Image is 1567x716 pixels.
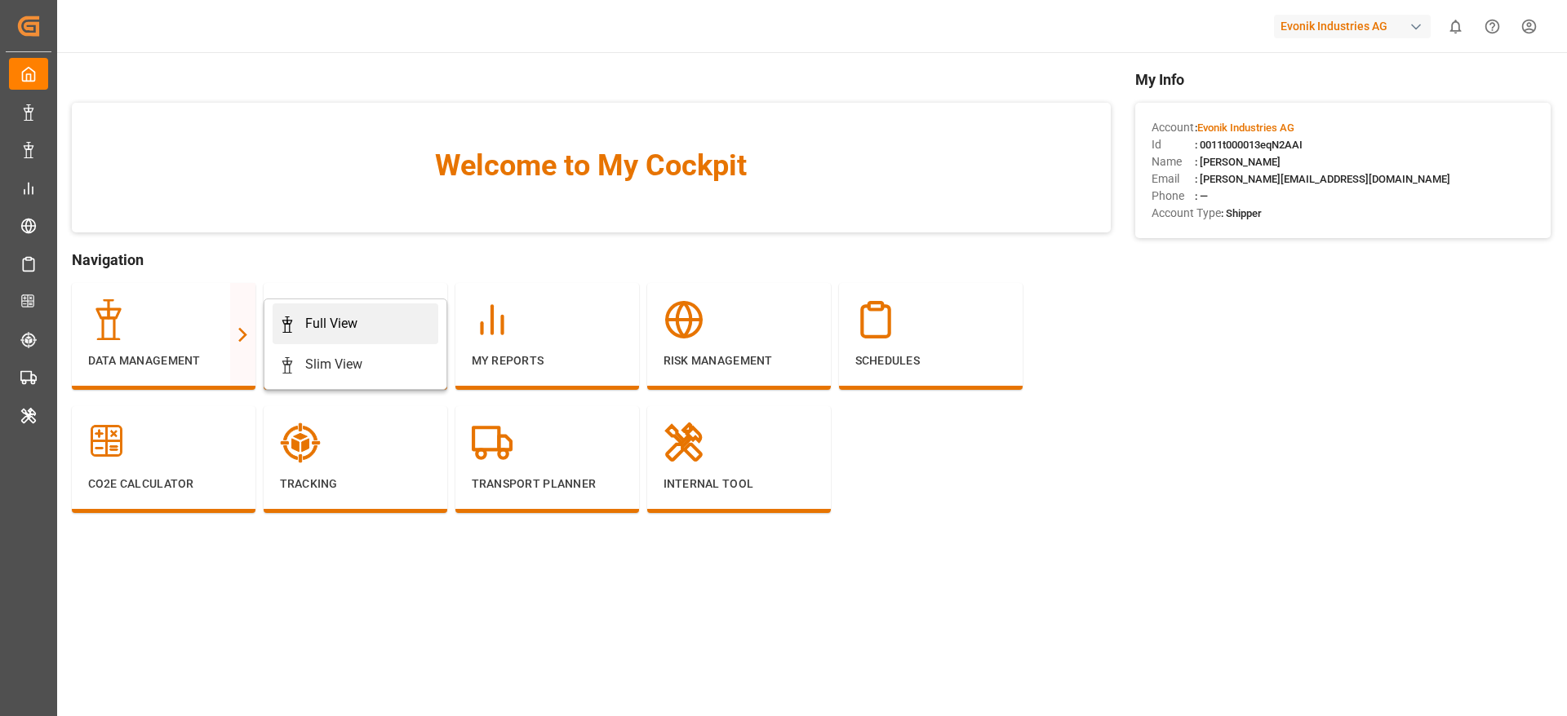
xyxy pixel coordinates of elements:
button: Evonik Industries AG [1274,11,1437,42]
button: Help Center [1474,8,1511,45]
span: : 0011t000013eqN2AAI [1195,139,1303,151]
span: : — [1195,190,1208,202]
span: Evonik Industries AG [1197,122,1294,134]
p: Schedules [855,352,1006,369]
p: CO2e Calculator [88,475,239,493]
a: Full View [273,303,438,344]
span: Id [1152,136,1195,153]
div: Evonik Industries AG [1274,15,1431,38]
span: : [1195,122,1294,134]
span: Email [1152,170,1195,188]
p: Tracking [280,475,431,493]
div: Slim View [305,355,362,374]
button: show 0 new notifications [1437,8,1474,45]
span: Name [1152,153,1195,170]
p: Data Management [88,352,239,369]
p: Risk Management [664,352,815,369]
span: : [PERSON_NAME][EMAIL_ADDRESS][DOMAIN_NAME] [1195,173,1450,185]
span: Welcome to My Cockpit [104,144,1078,188]
p: My Reports [472,352,623,369]
span: Account Type [1152,205,1221,222]
span: Phone [1152,188,1195,205]
span: : [PERSON_NAME] [1195,156,1281,168]
p: Internal Tool [664,475,815,493]
div: Full View [305,314,357,334]
span: Account [1152,119,1195,136]
span: My Info [1135,69,1551,91]
a: Slim View [273,344,438,385]
span: : Shipper [1221,207,1262,219]
span: Navigation [72,249,1111,271]
p: Transport Planner [472,475,623,493]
